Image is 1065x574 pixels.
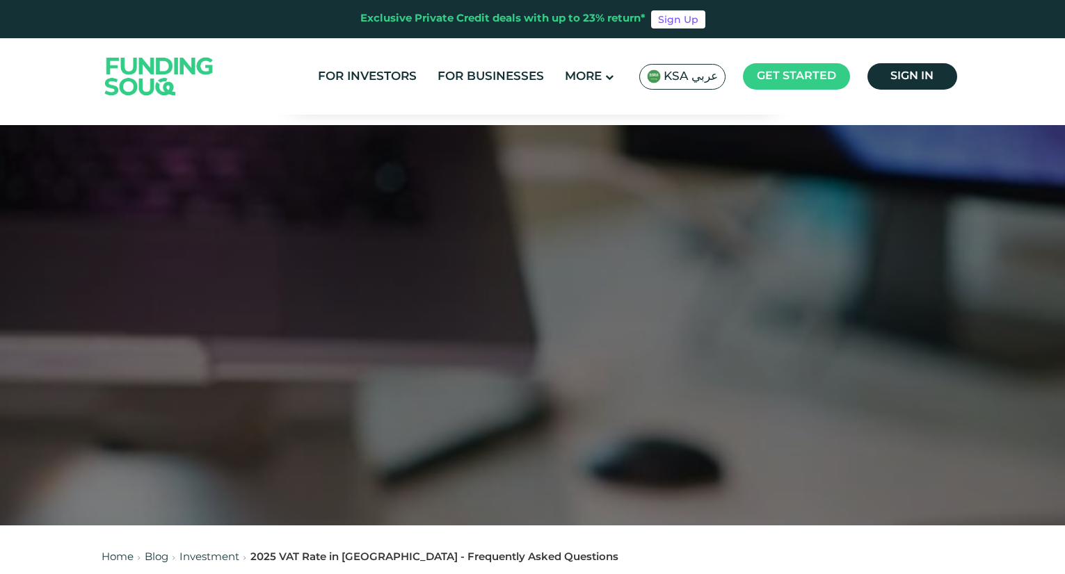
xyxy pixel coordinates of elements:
a: Blog [145,552,168,562]
div: Exclusive Private Credit deals with up to 23% return* [360,11,646,27]
a: Sign Up [651,10,705,28]
span: More [565,71,602,83]
a: Home [102,552,134,562]
a: For Businesses [434,65,547,88]
a: Sign in [867,63,957,90]
a: For Investors [314,65,420,88]
span: Get started [757,71,836,81]
img: SA Flag [647,69,661,83]
div: 2025 VAT Rate in [GEOGRAPHIC_DATA] - Frequently Asked Questions [250,550,618,566]
span: KSA عربي [664,69,718,85]
img: Logo [91,41,227,111]
span: Sign in [890,71,934,81]
a: Investment [179,552,239,562]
